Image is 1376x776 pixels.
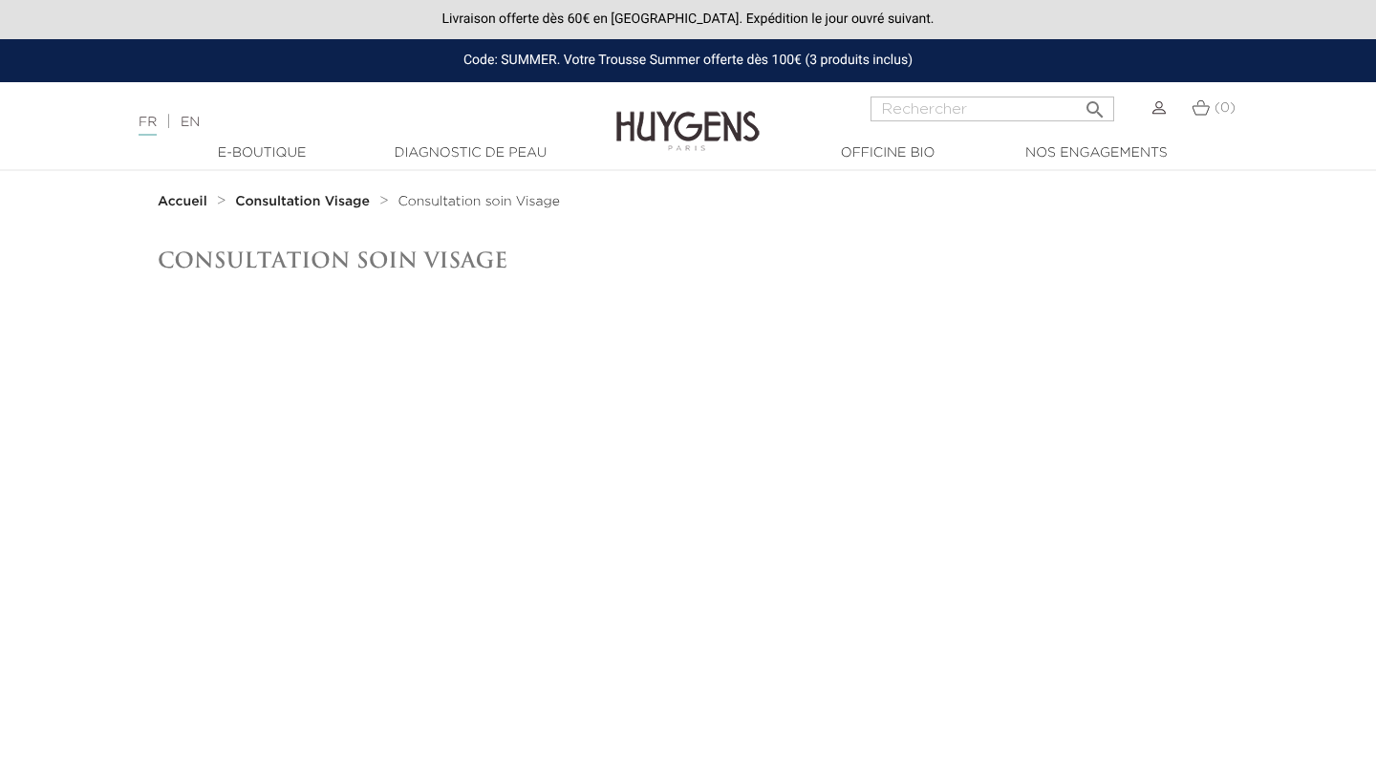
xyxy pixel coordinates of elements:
a: Consultation soin Visage [398,194,559,209]
a: E-Boutique [166,143,357,163]
a: Officine Bio [792,143,983,163]
input: Rechercher [871,97,1114,121]
a: Nos engagements [1000,143,1192,163]
strong: Accueil [158,195,207,208]
a: Diagnostic de peau [375,143,566,163]
i:  [1084,93,1107,116]
a: EN [181,116,200,129]
iframe: typeform-embed [158,291,1218,769]
span: (0) [1215,101,1236,115]
a: Consultation Visage [235,194,375,209]
a: FR [139,116,157,136]
span: Consultation soin Visage [398,195,559,208]
button:  [1078,91,1112,117]
h1: Consultation soin Visage [158,248,1218,272]
img: Huygens [616,80,760,154]
div: | [129,111,559,134]
a: Accueil [158,194,211,209]
strong: Consultation Visage [235,195,370,208]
